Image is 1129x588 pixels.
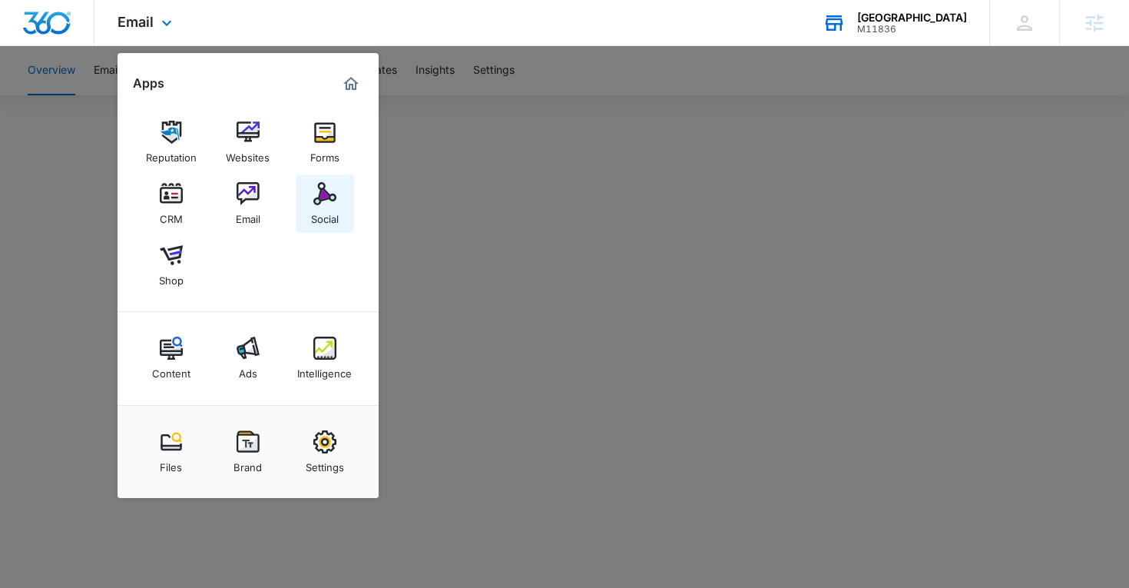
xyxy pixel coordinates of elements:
div: Websites [226,144,270,164]
div: Reputation [146,144,197,164]
h2: Apps [133,76,164,91]
a: Reputation [142,113,200,171]
a: Websites [219,113,277,171]
a: Ads [219,329,277,387]
div: Files [160,453,182,473]
a: Intelligence [296,329,354,387]
div: Settings [306,453,344,473]
div: Content [152,360,190,380]
div: Email [236,205,260,225]
div: Brand [233,453,262,473]
a: Brand [219,423,277,481]
a: Settings [296,423,354,481]
a: Files [142,423,200,481]
a: Social [296,174,354,233]
a: Content [142,329,200,387]
a: CRM [142,174,200,233]
div: Social [311,205,339,225]
div: CRM [160,205,183,225]
div: account name [857,12,967,24]
a: Email [219,174,277,233]
div: Intelligence [297,360,352,380]
a: Marketing 360® Dashboard [339,71,363,96]
div: Shop [159,267,184,287]
a: Shop [142,236,200,294]
div: account id [857,24,967,35]
a: Forms [296,113,354,171]
span: Email [118,14,154,30]
div: Forms [310,144,339,164]
div: Ads [239,360,257,380]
